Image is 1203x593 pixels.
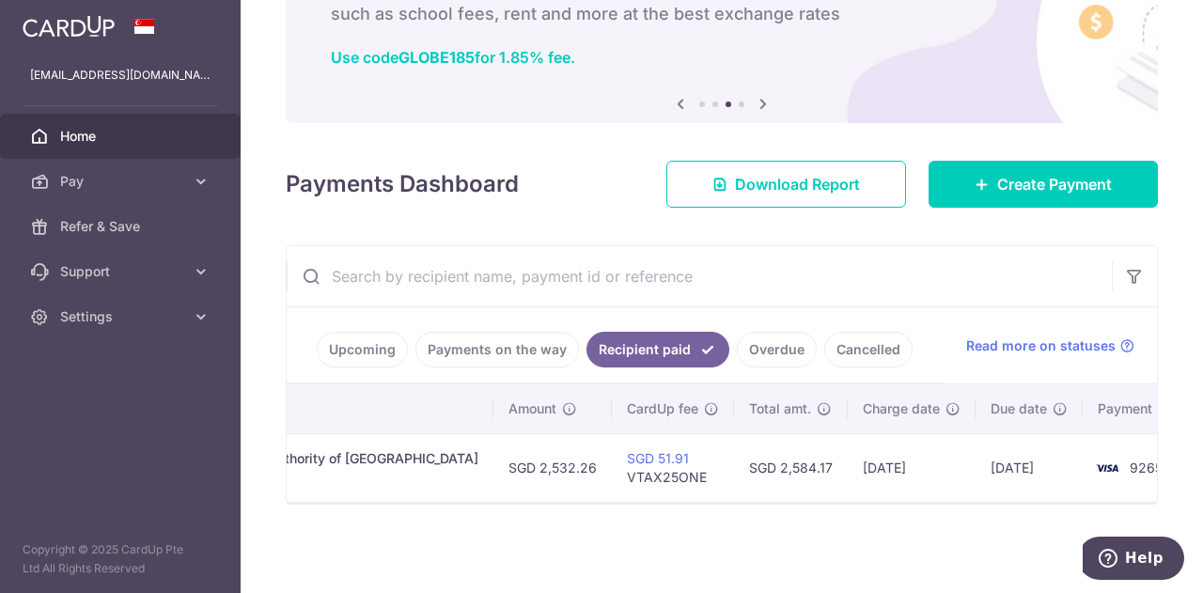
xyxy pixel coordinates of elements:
td: SGD 2,584.17 [734,433,848,502]
span: Amount [508,399,556,418]
span: Settings [60,307,184,326]
span: Read more on statuses [966,336,1116,355]
span: 9265 [1130,460,1163,476]
a: Download Report [666,161,906,208]
span: Pay [60,172,184,191]
b: GLOBE185 [398,48,475,67]
img: Bank Card [1088,457,1126,479]
h6: such as school fees, rent and more at the best exchange rates [331,3,1113,25]
td: SGD 2,532.26 [493,433,612,502]
td: VTAX25ONE [612,433,734,502]
a: Use codeGLOBE185for 1.85% fee. [331,48,575,67]
input: Search by recipient name, payment id or reference [287,246,1112,306]
span: Refer & Save [60,217,184,236]
span: Download Report [735,173,860,195]
span: Support [60,262,184,281]
td: [DATE] [976,433,1083,502]
a: Cancelled [824,332,913,367]
td: [DATE] [848,433,976,502]
span: CardUp fee [627,399,698,418]
img: CardUp [23,15,115,38]
a: Read more on statuses [966,336,1134,355]
span: Charge date [863,399,940,418]
span: Total amt. [749,399,811,418]
a: SGD 51.91 [627,450,689,466]
span: Create Payment [997,173,1112,195]
a: Upcoming [317,332,408,367]
p: [EMAIL_ADDRESS][DOMAIN_NAME] [30,66,211,85]
a: Create Payment [929,161,1158,208]
iframe: Opens a widget where you can find more information [1083,537,1184,584]
span: Home [60,127,184,146]
h4: Payments Dashboard [286,167,519,201]
a: Overdue [737,332,817,367]
a: Recipient paid [586,332,729,367]
a: Payments on the way [415,332,579,367]
span: Due date [991,399,1047,418]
